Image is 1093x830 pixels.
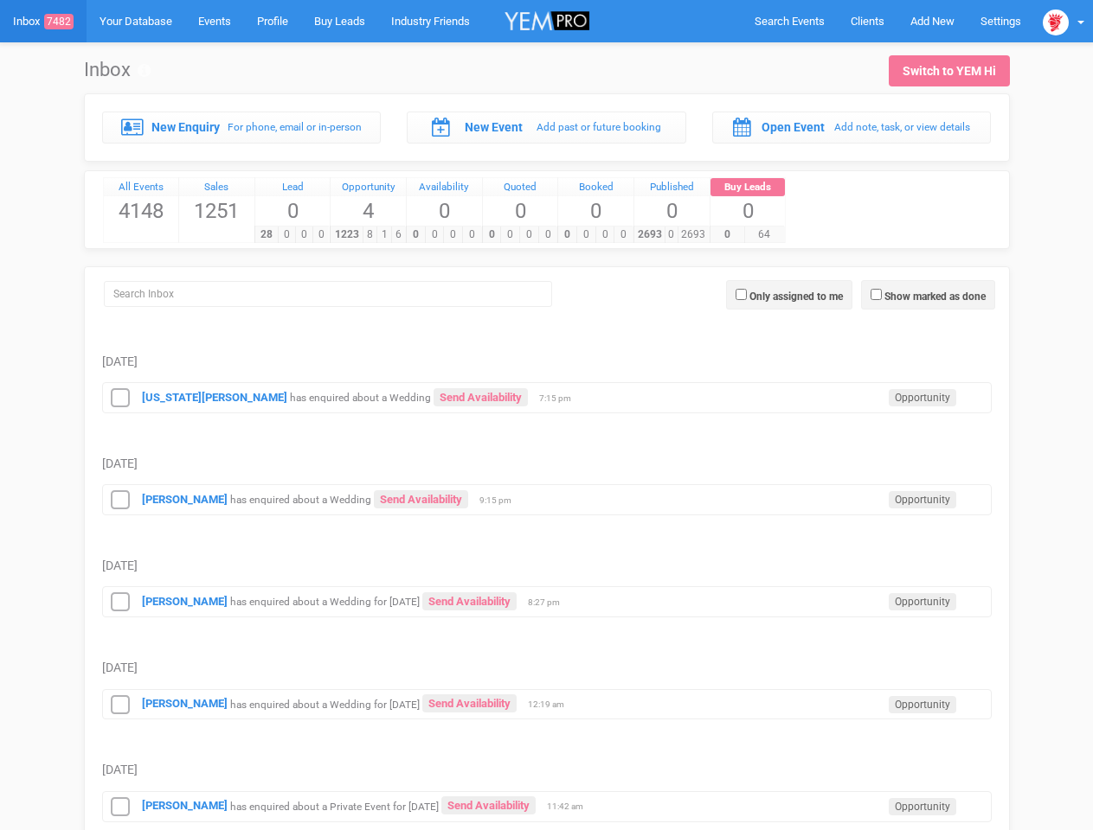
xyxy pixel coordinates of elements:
small: has enquired about a Wedding for [DATE] [230,596,420,608]
span: 0 [407,196,482,226]
a: Open Event Add note, task, or view details [712,112,992,143]
span: 0 [710,196,786,226]
a: Availability [407,178,482,197]
a: Opportunity [331,178,406,197]
span: 0 [665,227,678,243]
span: 12:19 am [528,699,571,711]
div: Switch to YEM Hi [903,62,996,80]
a: New Enquiry For phone, email or in-person [102,112,382,143]
span: 0 [406,227,426,243]
span: 0 [710,227,745,243]
span: 0 [312,227,331,243]
a: All Events [104,178,179,197]
a: [PERSON_NAME] [142,799,228,812]
span: 0 [500,227,520,243]
span: 0 [595,227,615,243]
label: Open Event [762,118,825,136]
a: [PERSON_NAME] [142,595,228,608]
label: Show marked as done [884,289,986,304]
span: Add New [910,15,955,28]
span: 4 [331,196,406,226]
small: has enquired about a Private Event for [DATE] [230,800,439,812]
a: Booked [558,178,633,197]
span: 8:27 pm [528,597,571,609]
a: Published [634,178,710,197]
span: 0 [614,227,633,243]
span: 1251 [179,196,254,226]
a: New Event Add past or future booking [407,112,686,143]
a: [US_STATE][PERSON_NAME] [142,391,287,404]
span: 64 [744,227,786,243]
span: Opportunity [889,389,956,406]
small: has enquired about a Wedding for [DATE] [230,698,420,710]
a: [PERSON_NAME] [142,493,228,506]
span: 0 [482,227,502,243]
span: 0 [558,196,633,226]
a: Sales [179,178,254,197]
h5: [DATE] [102,763,992,776]
img: open-uri20180111-4-1wletqq [1043,10,1069,35]
span: 8 [363,227,377,243]
span: 0 [538,227,558,243]
label: New Event [465,118,523,136]
span: Opportunity [889,593,956,610]
span: 6 [391,227,406,243]
span: 0 [255,196,331,226]
a: Switch to YEM Hi [889,55,1010,86]
span: Clients [851,15,884,28]
span: 7482 [44,14,74,29]
h5: [DATE] [102,457,992,470]
h5: [DATE] [102,559,992,572]
span: 0 [425,227,445,243]
a: Quoted [483,178,558,197]
span: 1223 [330,227,363,243]
span: Opportunity [889,491,956,508]
span: Opportunity [889,798,956,815]
span: 0 [634,196,710,226]
span: 0 [278,227,296,243]
label: Only assigned to me [749,289,843,304]
span: 2693 [678,227,710,243]
h5: [DATE] [102,355,992,368]
span: Opportunity [889,696,956,713]
input: Search Inbox [104,281,552,307]
span: Search Events [755,15,825,28]
span: 0 [576,227,596,243]
span: 0 [483,196,558,226]
span: 4148 [104,196,179,226]
label: New Enquiry [151,118,220,136]
a: Send Availability [441,796,536,814]
a: Send Availability [374,490,468,508]
a: Send Availability [422,592,517,610]
small: Add note, task, or view details [834,121,970,133]
span: 0 [462,227,482,243]
a: Send Availability [422,694,517,712]
span: 28 [254,227,279,243]
small: has enquired about a Wedding [230,494,371,506]
a: [PERSON_NAME] [142,697,228,710]
span: 7:15 pm [539,393,582,405]
span: 11:42 am [547,801,590,813]
a: Buy Leads [710,178,786,197]
span: 0 [519,227,539,243]
a: Send Availability [434,388,528,406]
h1: Inbox [84,60,151,80]
span: 1 [376,227,391,243]
h5: [DATE] [102,661,992,674]
span: 2693 [633,227,665,243]
a: Lead [255,178,331,197]
small: Add past or future booking [537,121,661,133]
